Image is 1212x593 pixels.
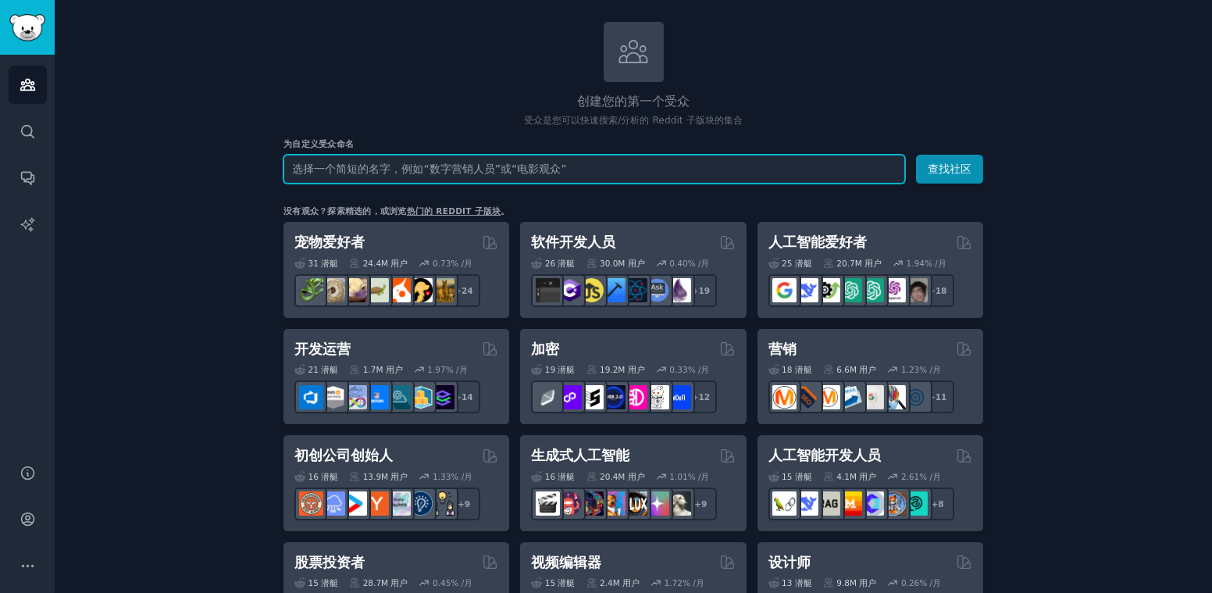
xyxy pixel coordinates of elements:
img: LLMOP [882,491,906,516]
img: Docker_DevOps [343,385,367,409]
img: ycombinator [365,491,389,516]
img: 企业家骑行 [299,491,323,516]
font: 19 潜艇 [545,364,576,375]
font: 13.9M 用户 [363,471,408,482]
font: 18 [936,286,947,295]
img: 反应原生 [623,278,647,302]
img: 独立黑客 [387,491,411,516]
img: 夏普 [558,278,582,302]
div: + [921,380,954,413]
font: 19.2M 用户 [600,364,645,375]
font: 8 [938,499,943,509]
img: GummySearch 徽标 [9,14,45,41]
img: 人工智能 [904,278,928,302]
div: + [447,274,480,307]
div: + [684,380,717,413]
img: 深度搜索 [794,278,818,302]
h2: 开发运营 [294,340,351,359]
h2: 软件开发人员 [531,233,615,252]
font: 25 潜艇 [782,258,812,269]
a: 热门的 Reddit 子版块 [407,206,501,216]
img: defi_ [667,385,691,409]
img: 星空 [645,491,669,516]
font: 2.4M 用户 [600,577,640,588]
font: 16 潜艇 [545,471,576,482]
img: AI工具目录 [816,278,840,302]
input: 选择一个简短的名字，例如“数字营销人员”或“电影观众” [283,155,905,184]
font: 4.1M 用户 [836,471,876,482]
img: 营销研究 [882,385,906,409]
h2: 生成式人工智能 [531,446,629,466]
img: 学习JavaScript [579,278,604,302]
img: 朗链 [772,491,797,516]
font: 24.4M 用户 [363,258,408,269]
h2: 创建您的第一个受众 [283,92,983,112]
img: 在线营销 [904,385,928,409]
img: 平台工程 [387,385,411,409]
img: 创业 [408,491,433,516]
button: 查找社区 [916,155,983,184]
img: 深梦 [579,491,604,516]
img: 通量AI [623,491,647,516]
img: 犬种 [430,278,454,302]
img: 宠物建议 [408,278,433,302]
img: 玄凤鹦鹉 [387,278,411,302]
img: 球蟒 [321,278,345,302]
font: 16 潜艇 [308,471,339,482]
h2: 初创公司创始人 [294,446,393,466]
h2: 人工智能开发人员 [768,446,881,466]
font: 20.4M 用户 [600,471,645,482]
img: 人工智能视频 [536,491,560,516]
font: 18 潜艇 [782,364,812,375]
div: 0.26% /月 [901,577,941,588]
img: chatgpt_promptDesign [838,278,862,302]
font: 15 潜艇 [308,577,339,588]
img: 加密新闻 [645,385,669,409]
font: 9 [465,499,470,509]
div: + [684,274,717,307]
img: SD福罗尔 [601,491,626,516]
font: 24 [462,286,473,295]
h2: 人工智能爱好者 [768,233,867,252]
div: 0.33% /月 [669,364,709,375]
img: 炼金药 [667,278,691,302]
font: 13 潜艇 [782,577,812,588]
img: 软件 [536,278,560,302]
img: 成长我的业务 [430,491,454,516]
font: 9.8M 用户 [836,577,876,588]
h2: 设计师 [768,553,811,573]
img: 比西奥 [794,385,818,409]
h2: 加密 [531,340,559,359]
img: 米斯特拉尔AI [838,491,862,516]
div: 1.94% /月 [907,258,946,269]
img: 询问营销 [816,385,840,409]
img: DevOps链接 [365,385,389,409]
div: + [684,488,717,520]
font: 28.7M 用户 [363,577,408,588]
font: 15 潜艇 [782,471,812,482]
div: 0.45% /月 [433,577,472,588]
img: 电子邮件营销 [838,385,862,409]
font: 26 潜艇 [545,258,576,269]
div: + [921,488,954,520]
img: aws_cdk [408,385,433,409]
font: 19 [698,286,710,295]
img: ETH金融 [536,385,560,409]
img: 平台工程师 [430,385,454,409]
font: 6.6M 用户 [836,364,876,375]
div: 1.23% /月 [901,364,941,375]
div: 1.97% /月 [427,364,467,375]
font: 11 [936,392,947,402]
p: 受众是您可以快速搜索/分析的 Reddit 子版块的集合 [283,114,983,128]
font: 12 [698,392,710,402]
div: 1.01% /月 [669,471,709,482]
img: AzureDevOps [299,385,323,409]
img: 梦想展位 [667,491,691,516]
font: 30.0M 用户 [600,258,645,269]
img: SaaS [321,491,345,516]
img: defiblockchain [623,385,647,409]
img: 埃斯塔克 [579,385,604,409]
img: 开源人工智能 [860,491,884,516]
font: 9 [701,499,707,509]
div: 1.33% /月 [433,471,472,482]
